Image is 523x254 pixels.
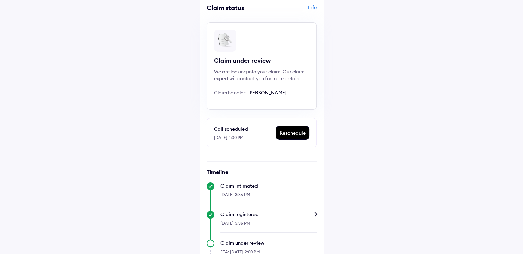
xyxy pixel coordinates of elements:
[220,240,317,246] div: Claim under review
[220,218,317,233] div: [DATE] 3:36 PM
[214,56,309,65] div: Claim under review
[263,4,317,17] div: Info
[207,169,317,176] h6: Timeline
[220,189,317,204] div: [DATE] 3:36 PM
[214,133,275,140] div: [DATE] 4:00 PM
[220,182,317,189] div: Claim intimated
[214,68,309,82] div: We are looking into your claim. Our claim expert will contact you for more details.
[220,211,317,218] div: Claim registered
[276,126,309,139] div: Reschedule
[214,125,275,133] div: Call scheduled
[214,89,247,96] span: Claim handler:
[248,89,286,96] span: [PERSON_NAME]
[207,4,260,12] div: Claim status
